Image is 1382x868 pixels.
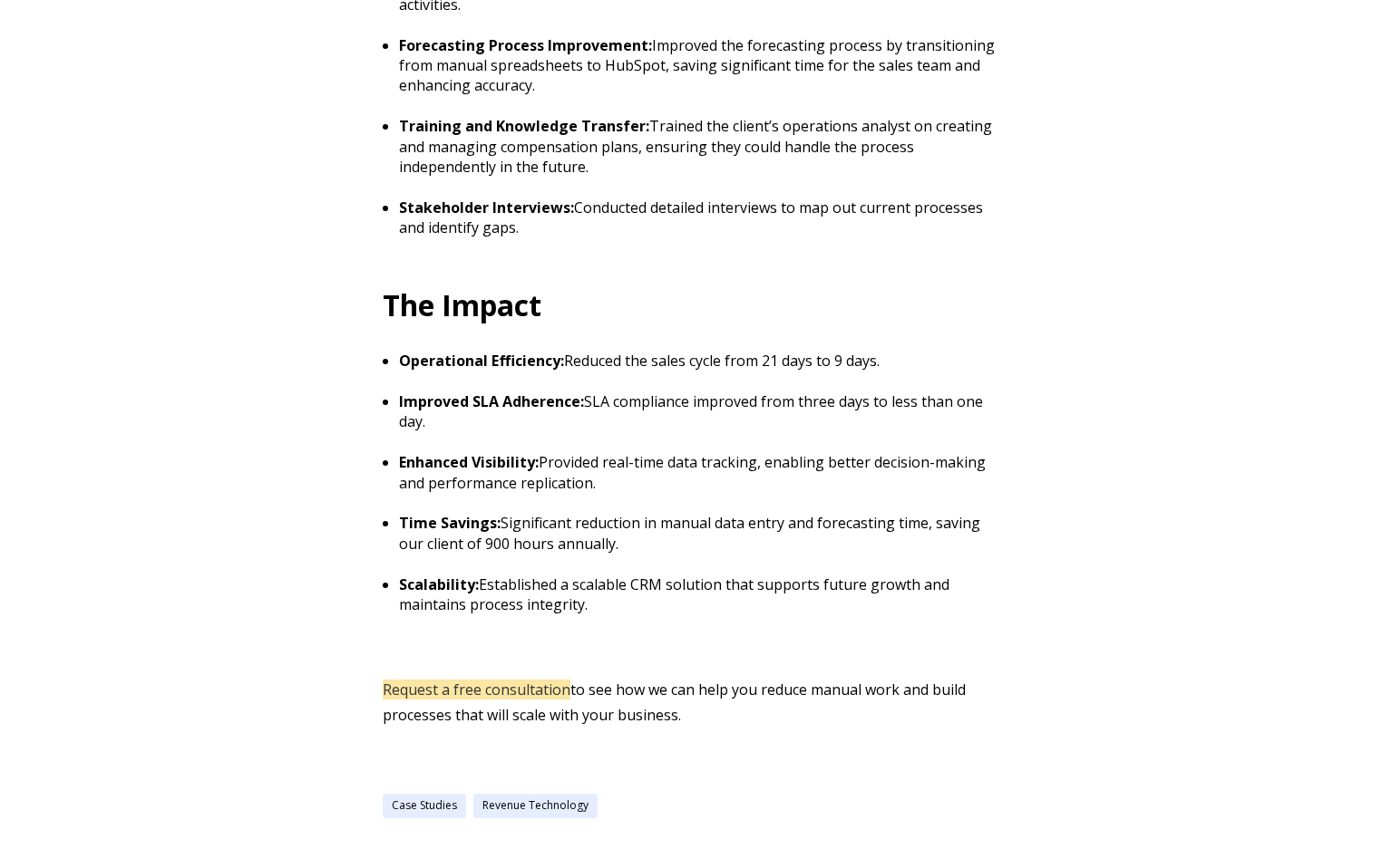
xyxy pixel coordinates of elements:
[399,574,999,635] li: Established a scalable CRM solution that supports future growth and maintains process integrity.
[383,677,999,728] p: to see how we can help you reduce manual work and build processes that will scale with your busin...
[399,198,999,238] li: Conducted detailed interviews to map out current processes and identify gaps.
[399,513,999,574] li: Significant reduction in manual data entry and forecasting time, saving our client of 900 hours a...
[383,280,999,331] h2: The Impact
[399,513,501,533] strong: Time Savings:
[399,35,652,55] strong: Forecasting Process Improvement:
[473,794,598,818] a: Revenue Technology
[399,35,999,117] li: Improved the forecasting process by transitioning from manual spreadsheets to HubSpot, saving sig...
[383,794,466,818] a: Case Studies
[399,391,999,452] li: SLA compliance improved from three days to less than one day.
[383,680,570,699] a: Request a free consultation
[399,452,999,513] li: Provided real-time data tracking, enabling better decision-making and performance replication.
[399,198,574,217] strong: Stakeholder Interviews:
[399,351,564,371] strong: Operational Efficiency:
[399,574,479,594] strong: Scalability:
[399,116,649,136] strong: Training and Knowledge Transfer:
[399,116,999,198] li: Trained the client’s operations analyst on creating and managing compensation plans, ensuring the...
[399,391,584,411] strong: Improved SLA Adherence:
[399,351,999,391] li: Reduced the sales cycle from 21 days to 9 days.
[399,452,539,472] strong: Enhanced Visibility:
